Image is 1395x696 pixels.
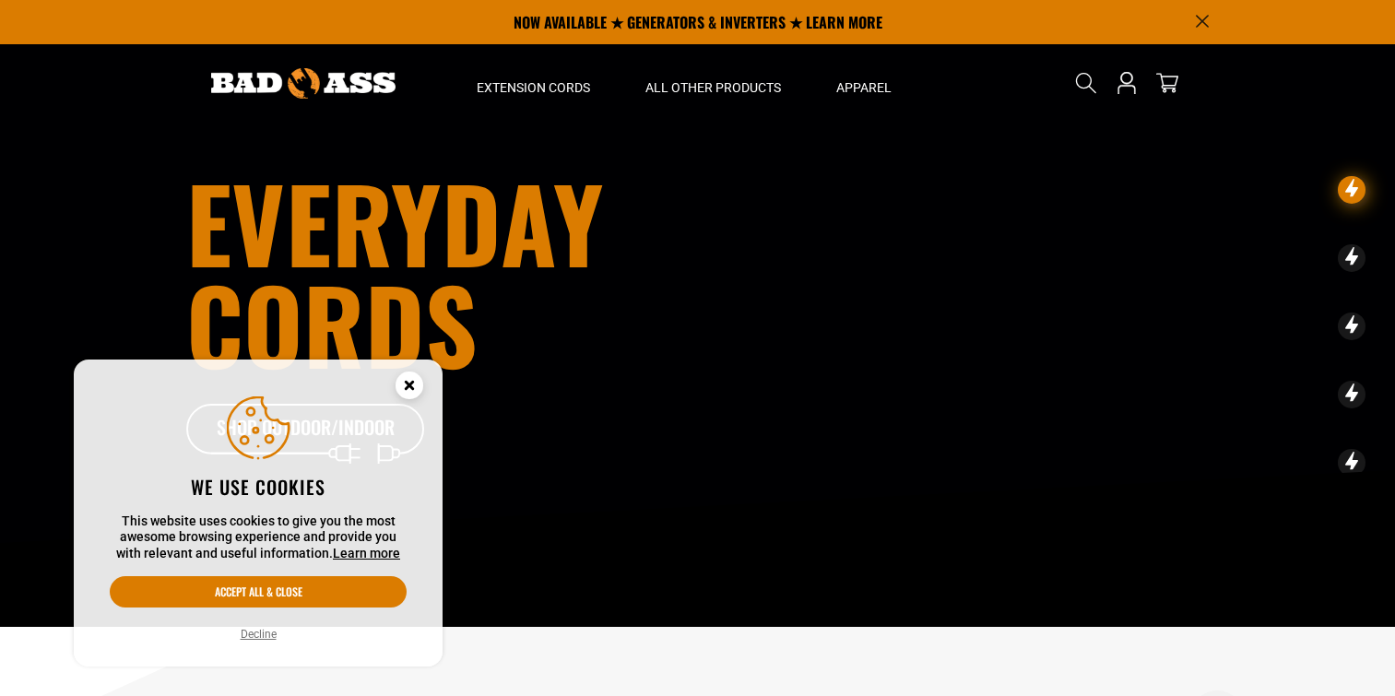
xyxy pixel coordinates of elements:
[110,576,407,608] button: Accept all & close
[645,79,781,96] span: All Other Products
[618,44,809,122] summary: All Other Products
[211,68,396,99] img: Bad Ass Extension Cords
[836,79,892,96] span: Apparel
[110,475,407,499] h2: We use cookies
[477,79,590,96] span: Extension Cords
[1071,68,1101,98] summary: Search
[110,513,407,562] p: This website uses cookies to give you the most awesome browsing experience and provide you with r...
[449,44,618,122] summary: Extension Cords
[333,546,400,560] a: Learn more
[74,360,443,667] aside: Cookie Consent
[235,625,282,643] button: Decline
[809,44,919,122] summary: Apparel
[186,171,800,374] h1: Everyday cords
